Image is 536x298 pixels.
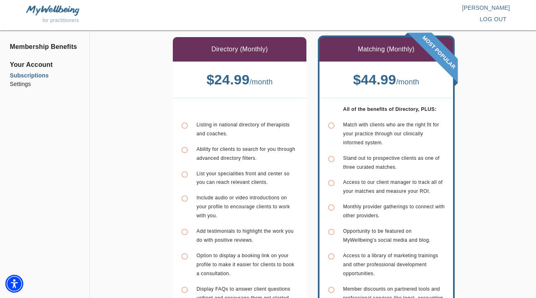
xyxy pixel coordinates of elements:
[480,14,507,24] span: log out
[353,72,396,87] b: $ 44.99
[5,275,23,293] div: Accessibility Menu
[197,122,290,137] span: Listing in national directory of therapists and coaches.
[10,60,80,70] span: Your Account
[42,18,79,23] span: for practitioners
[343,204,445,219] span: Monthly provider gatherings to connect with other providers.
[396,78,420,86] span: / month
[10,80,80,88] a: Settings
[197,228,294,243] span: Add testimonials to highlight the work you do with positive reviews.
[211,44,268,54] p: Directory (Monthly)
[403,33,458,88] img: banner
[343,179,443,194] span: Access to our client manager to track all of your matches and measure your ROI.
[343,155,440,170] span: Stand out to prospective clients as one of three curated matches.
[197,171,290,185] span: List your specialities front and center so you can reach relevant clients.
[250,78,273,86] span: / month
[343,228,431,243] span: Opportunity to be featured on MyWellbeing's social media and blog.
[343,122,439,146] span: Match with clients who are the right fit for your practice through our clinically informed system.
[26,5,79,15] img: MyWellbeing
[10,42,80,52] a: Membership Benefits
[197,195,290,219] span: Include audio or video introductions on your profile to encourage clients to work with you.
[476,12,510,27] button: log out
[268,4,510,12] p: [PERSON_NAME]
[206,72,250,87] b: $ 24.99
[343,106,437,112] b: All of the benefits of Directory, PLUS:
[358,44,415,54] p: Matching (Monthly)
[197,253,294,276] span: Option to display a booking link on your profile to make it easier for clients to book a consulta...
[197,146,295,161] span: Ability for clients to search for you through advanced directory filters.
[343,253,438,276] span: Access to a library of marketing trainings and other professional development opportunities.
[10,71,80,80] a: Subscriptions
